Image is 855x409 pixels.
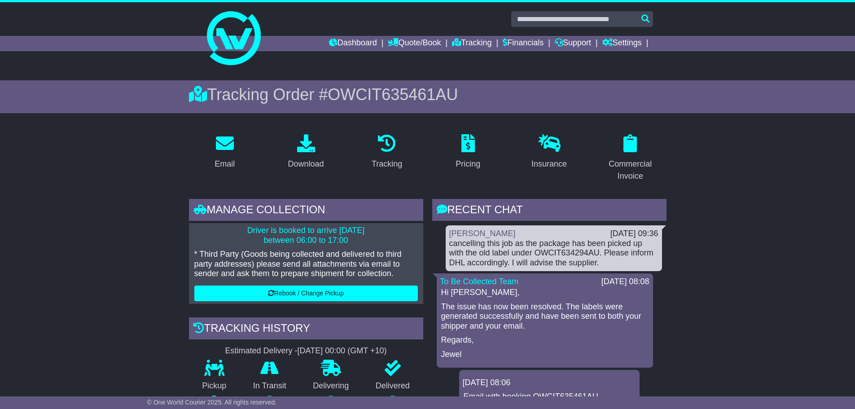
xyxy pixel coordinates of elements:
[366,131,408,173] a: Tracking
[240,381,300,391] p: In Transit
[194,286,418,301] button: Rebook / Change Pickup
[288,158,324,170] div: Download
[432,199,666,223] div: RECENT CHAT
[441,288,649,298] p: Hi [PERSON_NAME],
[600,158,661,182] div: Commercial Invoice
[189,381,240,391] p: Pickup
[328,85,458,104] span: OWCIT635461AU
[450,131,486,173] a: Pricing
[194,226,418,245] p: Driver is booked to arrive [DATE] between 06:00 to 17:00
[298,346,387,356] div: [DATE] 00:00 (GMT +10)
[215,158,235,170] div: Email
[601,277,649,287] div: [DATE] 08:08
[194,250,418,279] p: * Third Party (Goods being collected and delivered to third party addresses) please send all atta...
[441,335,649,345] p: Regards,
[503,36,544,51] a: Financials
[602,36,642,51] a: Settings
[189,199,423,223] div: Manage collection
[441,350,649,360] p: Jewel
[531,158,567,170] div: Insurance
[555,36,591,51] a: Support
[526,131,573,173] a: Insurance
[440,277,519,286] a: To Be Collected Team
[329,36,377,51] a: Dashboard
[189,85,666,104] div: Tracking Order #
[441,302,649,331] p: The issue has now been resolved. The labels were generated successfully and have been sent to bot...
[362,381,423,391] p: Delivered
[463,378,636,388] div: [DATE] 08:06
[594,131,666,185] a: Commercial Invoice
[282,131,329,173] a: Download
[610,229,658,239] div: [DATE] 09:36
[209,131,241,173] a: Email
[449,239,658,268] div: cancelling this job as the package has been picked up with the old label under OWCIT634294AU. Ple...
[449,229,516,238] a: [PERSON_NAME]
[189,317,423,342] div: Tracking history
[452,36,491,51] a: Tracking
[300,381,363,391] p: Delivering
[147,399,277,406] span: © One World Courier 2025. All rights reserved.
[388,36,441,51] a: Quote/Book
[372,158,402,170] div: Tracking
[189,346,423,356] div: Estimated Delivery -
[456,158,480,170] div: Pricing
